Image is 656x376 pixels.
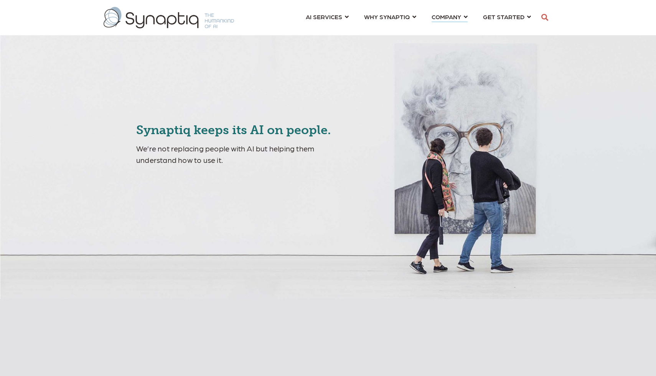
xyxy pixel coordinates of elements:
[104,7,234,28] img: synaptiq logo-1
[483,10,531,24] a: GET STARTED
[136,123,331,137] span: Synaptiq keeps its AI on people.
[364,13,410,20] span: WHY SYNAPTIQ
[483,13,524,20] span: GET STARTED
[364,10,416,24] a: WHY SYNAPTIQ
[306,10,349,24] a: AI SERVICES
[298,4,539,31] nav: menu
[136,143,356,166] p: We’re not replacing people with AI but helping them understand how to use it.
[432,13,461,20] span: COMPANY
[306,13,342,20] span: AI SERVICES
[432,10,468,24] a: COMPANY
